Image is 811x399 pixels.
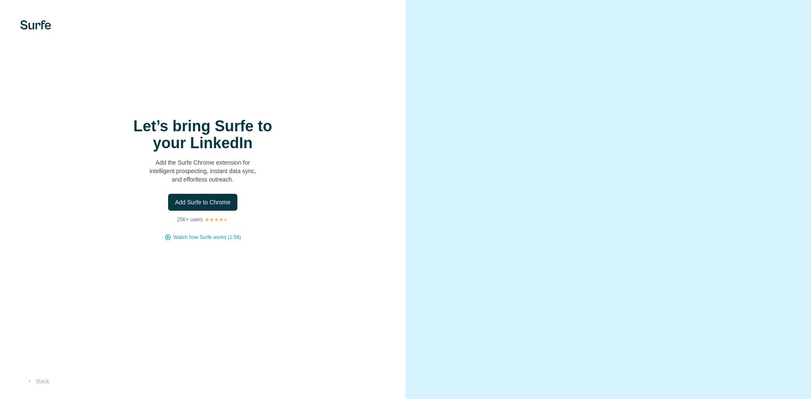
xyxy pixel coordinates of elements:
[173,233,241,241] button: Watch how Surfe works (1:58)
[118,158,287,184] p: Add the Surfe Chrome extension for intelligent prospecting, instant data sync, and effortless out...
[20,374,55,389] button: Back
[118,118,287,152] h1: Let’s bring Surfe to your LinkedIn
[204,217,229,222] img: Rating Stars
[168,194,237,211] button: Add Surfe to Chrome
[177,216,203,223] p: 25K+ users
[175,198,231,206] span: Add Surfe to Chrome
[20,20,51,30] img: Surfe's logo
